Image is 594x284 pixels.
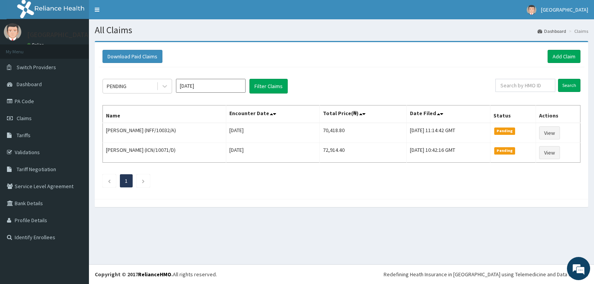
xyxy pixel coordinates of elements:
a: View [539,146,560,159]
a: Next page [142,177,145,184]
a: View [539,126,560,139]
a: Page 1 is your current page [125,177,128,184]
th: Date Filed [406,105,490,123]
th: Status [490,105,536,123]
td: [DATE] [226,123,320,143]
td: [PERSON_NAME] (ICN/10071/D) [103,143,226,163]
a: RelianceHMO [138,271,171,278]
img: User Image [4,23,21,41]
span: Dashboard [17,81,42,88]
a: Add Claim [548,50,580,63]
footer: All rights reserved. [89,264,594,284]
li: Claims [567,28,588,34]
h1: All Claims [95,25,588,35]
button: Download Paid Claims [102,50,162,63]
button: Filter Claims [249,79,288,94]
th: Total Price(₦) [320,105,406,123]
span: Pending [494,128,515,134]
a: Dashboard [538,28,566,34]
td: [DATE] [226,143,320,163]
input: Search by HMO ID [495,79,555,92]
td: 70,418.80 [320,123,406,143]
a: Online [27,42,46,48]
div: Redefining Heath Insurance in [GEOGRAPHIC_DATA] using Telemedicine and Data Science! [384,270,588,278]
td: [DATE] 10:42:16 GMT [406,143,490,163]
span: Claims [17,115,32,122]
th: Name [103,105,226,123]
img: User Image [527,5,536,15]
td: [DATE] 11:14:42 GMT [406,123,490,143]
th: Actions [536,105,580,123]
td: 72,914.40 [320,143,406,163]
span: Switch Providers [17,64,56,71]
strong: Copyright © 2017 . [95,271,173,278]
td: [PERSON_NAME] (NFF/10032/A) [103,123,226,143]
input: Select Month and Year [176,79,246,93]
span: Pending [494,147,515,154]
input: Search [558,79,580,92]
a: Previous page [108,177,111,184]
p: [GEOGRAPHIC_DATA] [27,31,91,38]
span: Tariffs [17,132,31,139]
th: Encounter Date [226,105,320,123]
div: PENDING [107,82,126,90]
span: Tariff Negotiation [17,166,56,173]
span: [GEOGRAPHIC_DATA] [541,6,588,13]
